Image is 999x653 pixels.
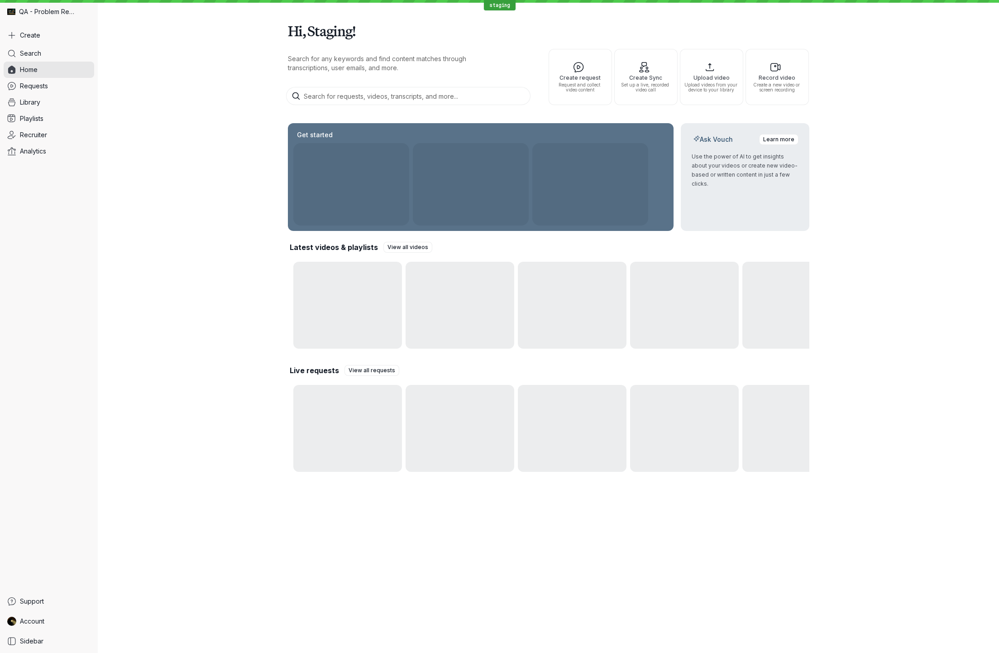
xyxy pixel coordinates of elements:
[20,65,38,74] span: Home
[553,75,608,81] span: Create request
[286,87,531,105] input: Search for requests, videos, transcripts, and more...
[4,110,94,127] a: Playlists
[759,134,798,145] a: Learn more
[383,242,432,253] a: View all videos
[684,82,739,92] span: Upload videos from your device to your library
[290,242,378,252] h2: Latest videos & playlists
[7,8,15,16] img: QA - Problem Reproduction avatar
[4,4,94,20] div: QA - Problem Reproduction
[20,617,44,626] span: Account
[349,366,395,375] span: View all requests
[750,82,805,92] span: Create a new video or screen recording
[680,49,743,105] button: Upload videoUpload videos from your device to your library
[288,18,809,43] h1: Hi, Staging!
[20,31,40,40] span: Create
[20,130,47,139] span: Recruiter
[614,49,678,105] button: Create SyncSet up a live, recorded video call
[20,82,48,91] span: Requests
[20,49,41,58] span: Search
[553,82,608,92] span: Request and collect video content
[618,82,674,92] span: Set up a live, recorded video call
[20,597,44,606] span: Support
[4,45,94,62] a: Search
[750,75,805,81] span: Record video
[4,62,94,78] a: Home
[344,365,399,376] a: View all requests
[387,243,428,252] span: View all videos
[20,114,43,123] span: Playlists
[4,94,94,110] a: Library
[4,27,94,43] button: Create
[763,135,794,144] span: Learn more
[4,633,94,649] a: Sidebar
[618,75,674,81] span: Create Sync
[20,98,40,107] span: Library
[19,7,77,16] span: QA - Problem Reproduction
[290,365,339,375] h2: Live requests
[692,135,735,144] h2: Ask Vouch
[549,49,612,105] button: Create requestRequest and collect video content
[288,54,505,72] p: Search for any keywords and find content matches through transcriptions, user emails, and more.
[20,147,46,156] span: Analytics
[746,49,809,105] button: Record videoCreate a new video or screen recording
[7,617,16,626] img: Staging Problem Reproduction avatar
[4,593,94,610] a: Support
[4,127,94,143] a: Recruiter
[692,152,798,188] p: Use the power of AI to get insights about your videos or create new video-based or written conten...
[4,78,94,94] a: Requests
[684,75,739,81] span: Upload video
[295,130,335,139] h2: Get started
[4,143,94,159] a: Analytics
[4,613,94,629] a: Staging Problem Reproduction avatarAccount
[20,637,43,646] span: Sidebar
